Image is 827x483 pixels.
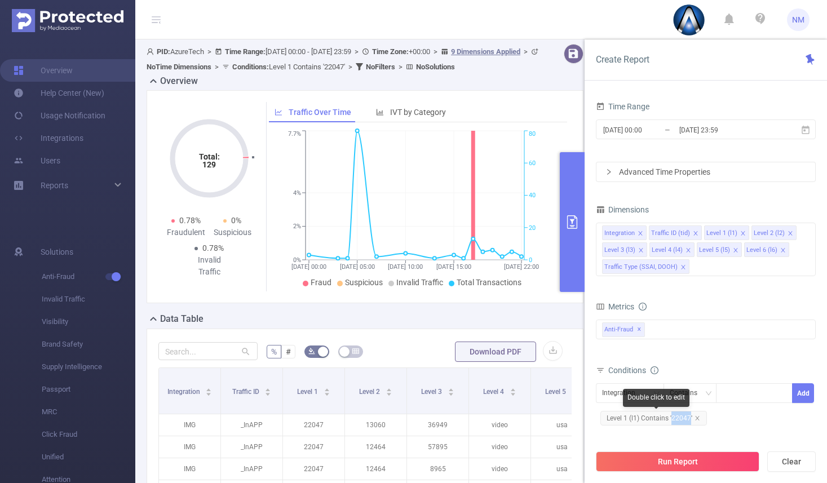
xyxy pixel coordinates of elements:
u: 9 Dimensions Applied [451,47,520,56]
span: Level 1 Contains '22047' [232,63,345,71]
div: Integration [604,226,635,241]
div: Sort [264,387,271,393]
p: 8965 [407,458,468,480]
a: Usage Notification [14,104,105,127]
div: Sort [205,387,212,393]
p: video [469,458,530,480]
button: Clear [767,451,816,472]
span: Time Range [596,102,649,111]
span: Level 5 [545,388,568,396]
i: icon: right [605,169,612,175]
span: > [520,47,531,56]
a: Reports [41,174,68,197]
span: > [351,47,362,56]
span: Level 4 [483,388,506,396]
div: Level 3 (l3) [604,243,635,258]
p: IMG [159,436,220,458]
input: End date [678,122,769,138]
div: Level 4 (l4) [652,243,683,258]
p: 36949 [407,414,468,436]
button: Run Report [596,451,759,472]
i: icon: caret-down [324,391,330,395]
img: Protected Media [12,9,123,32]
a: Overview [14,59,73,82]
div: Traffic ID (tid) [651,226,690,241]
div: Sort [510,387,516,393]
i: icon: caret-up [386,387,392,390]
span: Brand Safety [42,333,135,356]
span: Suspicious [345,278,383,287]
i: icon: caret-up [510,387,516,390]
tspan: 0 [529,256,532,264]
i: icon: user [147,48,157,55]
span: > [395,63,406,71]
div: Suspicious [209,227,255,238]
i: icon: close [693,231,698,237]
span: > [204,47,215,56]
div: Double click to edit [623,389,689,407]
h2: Overview [160,74,198,88]
span: NM [792,8,804,31]
i: icon: close [788,231,793,237]
div: Level 1 (l1) [706,226,737,241]
div: Level 5 (l5) [699,243,730,258]
tspan: [DATE] 05:00 [340,263,375,271]
li: Level 5 (l5) [697,242,742,257]
p: 22047 [283,458,344,480]
i: icon: table [352,348,359,355]
tspan: [DATE] 10:00 [388,263,423,271]
span: Level 1 [297,388,320,396]
p: 12464 [345,436,406,458]
b: No Time Dimensions [147,63,211,71]
p: _InAPP [221,458,282,480]
p: IMG [159,414,220,436]
div: Level 6 (l6) [746,243,777,258]
span: Total Transactions [457,278,521,287]
i: icon: caret-down [510,391,516,395]
p: _InAPP [221,436,282,458]
p: 22047 [283,414,344,436]
i: icon: down [705,390,712,398]
span: IVT by Category [390,108,446,117]
p: _InAPP [221,414,282,436]
span: Metrics [596,302,634,311]
div: Invalid Traffic [186,254,232,278]
p: usa [531,414,592,436]
i: icon: close [780,247,786,254]
span: 0.78% [202,243,224,252]
tspan: 4% [293,189,301,197]
tspan: 80 [529,131,536,138]
i: icon: close [733,247,738,254]
p: video [469,436,530,458]
span: Click Fraud [42,423,135,446]
p: 22047 [283,436,344,458]
div: Integration [602,384,643,402]
span: Create Report [596,54,649,65]
span: Level 1 (l1) Contains '22047' [600,411,707,426]
i: icon: close [740,231,746,237]
tspan: 0% [293,256,301,264]
span: MRC [42,401,135,423]
div: Sort [448,387,454,393]
i: icon: caret-down [206,391,212,395]
div: Sort [324,387,330,393]
p: 57895 [407,436,468,458]
i: icon: close [638,231,643,237]
li: Level 1 (l1) [704,225,749,240]
span: Dimensions [596,205,649,214]
i: icon: bar-chart [376,108,384,116]
tspan: 20 [529,224,536,232]
li: Level 6 (l6) [744,242,789,257]
b: Time Range: [225,47,266,56]
span: Solutions [41,241,73,263]
b: No Filters [366,63,395,71]
i: icon: caret-up [324,387,330,390]
div: Level 2 (l2) [754,226,785,241]
i: icon: caret-down [265,391,271,395]
a: Help Center (New) [14,82,104,104]
span: Traffic Over Time [289,108,351,117]
div: Fraudulent [163,227,209,238]
i: icon: info-circle [651,366,658,374]
span: Integration [167,388,202,396]
button: Add [792,383,814,403]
